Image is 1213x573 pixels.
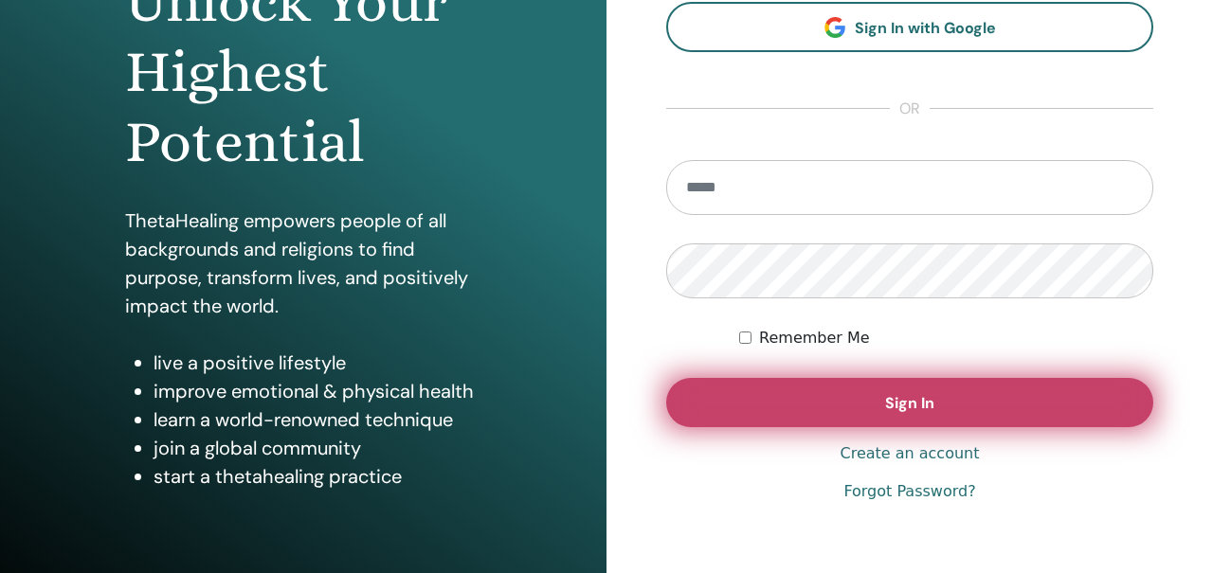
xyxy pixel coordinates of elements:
span: Sign In [885,393,934,413]
span: Sign In with Google [855,18,996,38]
div: Keep me authenticated indefinitely or until I manually logout [739,327,1153,349]
li: live a positive lifestyle [154,349,482,377]
p: ThetaHealing empowers people of all backgrounds and religions to find purpose, transform lives, a... [125,206,482,320]
label: Remember Me [759,327,870,349]
li: improve emotional & physical health [154,377,482,405]
li: join a global community [154,434,482,462]
li: start a thetahealing practice [154,462,482,491]
span: or [890,98,930,120]
a: Create an account [840,442,979,465]
button: Sign In [666,378,1153,427]
li: learn a world-renowned technique [154,405,482,434]
a: Forgot Password? [843,480,975,503]
a: Sign In with Google [666,2,1153,52]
